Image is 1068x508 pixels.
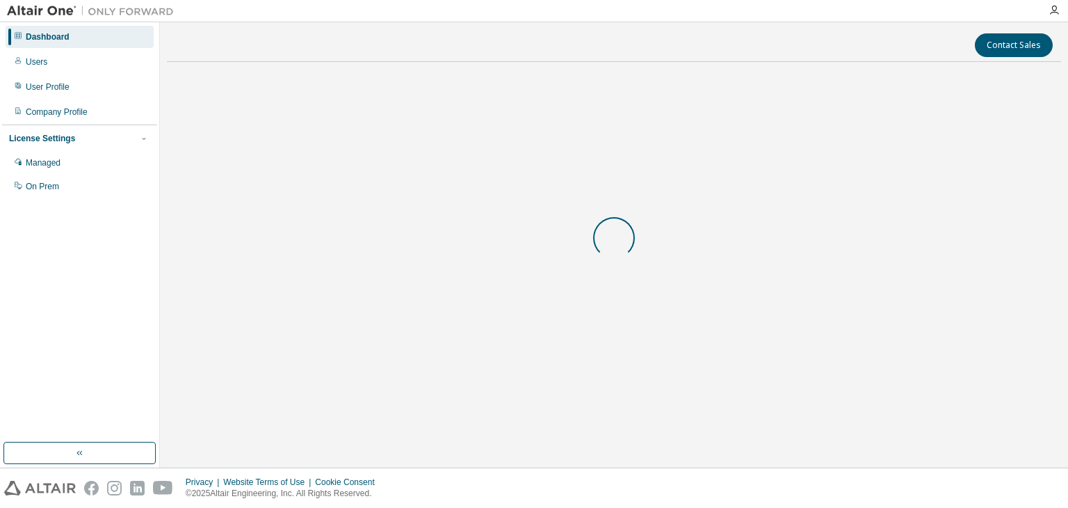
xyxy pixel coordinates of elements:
div: Company Profile [26,106,88,118]
div: User Profile [26,81,70,93]
div: Cookie Consent [315,477,382,488]
div: Users [26,56,47,68]
p: © 2025 Altair Engineering, Inc. All Rights Reserved. [186,488,383,500]
img: facebook.svg [84,481,99,495]
img: instagram.svg [107,481,122,495]
div: Managed [26,157,60,168]
button: Contact Sales [975,33,1053,57]
img: Altair One [7,4,181,18]
div: License Settings [9,133,75,144]
div: Website Terms of Use [223,477,315,488]
img: altair_logo.svg [4,481,76,495]
div: Dashboard [26,31,70,42]
img: linkedin.svg [130,481,145,495]
img: youtube.svg [153,481,173,495]
div: On Prem [26,181,59,192]
div: Privacy [186,477,223,488]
